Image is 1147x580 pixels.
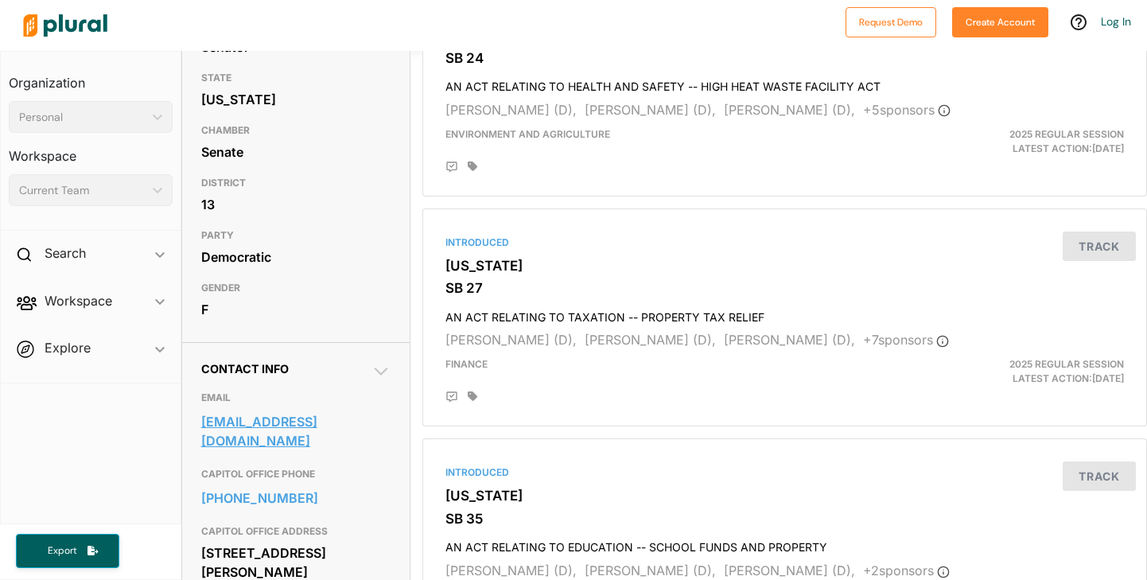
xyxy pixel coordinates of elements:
a: Request Demo [846,13,936,29]
h3: PARTY [201,226,391,245]
button: Create Account [952,7,1048,37]
span: [PERSON_NAME] (D), [445,102,577,118]
span: Finance [445,358,488,370]
div: 13 [201,193,391,216]
div: Add Position Statement [445,161,458,173]
h4: AN ACT RELATING TO TAXATION -- PROPERTY TAX RELIEF [445,303,1124,325]
div: [US_STATE] [201,88,391,111]
span: [PERSON_NAME] (D), [585,332,716,348]
div: Add tags [468,391,477,402]
span: Export [37,544,87,558]
h3: EMAIL [201,388,391,407]
div: Current Team [19,182,146,199]
a: [PHONE_NUMBER] [201,486,391,510]
div: Personal [19,109,146,126]
h3: SB 24 [445,50,1124,66]
div: Add Position Statement [445,391,458,403]
span: [PERSON_NAME] (D), [445,332,577,348]
span: [PERSON_NAME] (D), [724,562,855,578]
span: 2025 Regular Session [1009,128,1124,140]
h3: Workspace [9,133,173,168]
button: Track [1063,461,1136,491]
h3: DISTRICT [201,173,391,193]
h3: CHAMBER [201,121,391,140]
a: Log In [1101,14,1131,29]
a: [EMAIL_ADDRESS][DOMAIN_NAME] [201,410,391,453]
h3: [US_STATE] [445,258,1124,274]
span: + 5 sponsor s [863,102,951,118]
span: [PERSON_NAME] (D), [724,332,855,348]
span: + 2 sponsor s [863,562,950,578]
h3: GENDER [201,278,391,298]
div: Latest Action: [DATE] [902,357,1136,386]
div: F [201,298,391,321]
span: [PERSON_NAME] (D), [585,102,716,118]
a: Create Account [952,13,1048,29]
h3: STATE [201,68,391,88]
button: Request Demo [846,7,936,37]
button: Export [16,534,119,568]
div: Latest Action: [DATE] [902,127,1136,156]
h2: Search [45,244,86,262]
div: Introduced [445,236,1124,250]
h3: Organization [9,60,173,95]
h3: SB 27 [445,280,1124,296]
span: 2025 Regular Session [1009,358,1124,370]
div: Democratic [201,245,391,269]
h4: AN ACT RELATING TO EDUCATION -- SCHOOL FUNDS AND PROPERTY [445,533,1124,555]
span: [PERSON_NAME] (D), [724,102,855,118]
div: Add tags [468,161,477,172]
h3: SB 35 [445,511,1124,527]
h4: AN ACT RELATING TO HEALTH AND SAFETY -- HIGH HEAT WASTE FACILITY ACT [445,72,1124,94]
span: [PERSON_NAME] (D), [445,562,577,578]
h3: CAPITOL OFFICE PHONE [201,465,391,484]
span: [PERSON_NAME] (D), [585,562,716,578]
div: Introduced [445,465,1124,480]
span: Environment and Agriculture [445,128,610,140]
h3: CAPITOL OFFICE ADDRESS [201,522,391,541]
h3: [US_STATE] [445,488,1124,504]
span: Contact Info [201,362,289,376]
div: Senate [201,140,391,164]
span: + 7 sponsor s [863,332,949,348]
button: Track [1063,232,1136,261]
